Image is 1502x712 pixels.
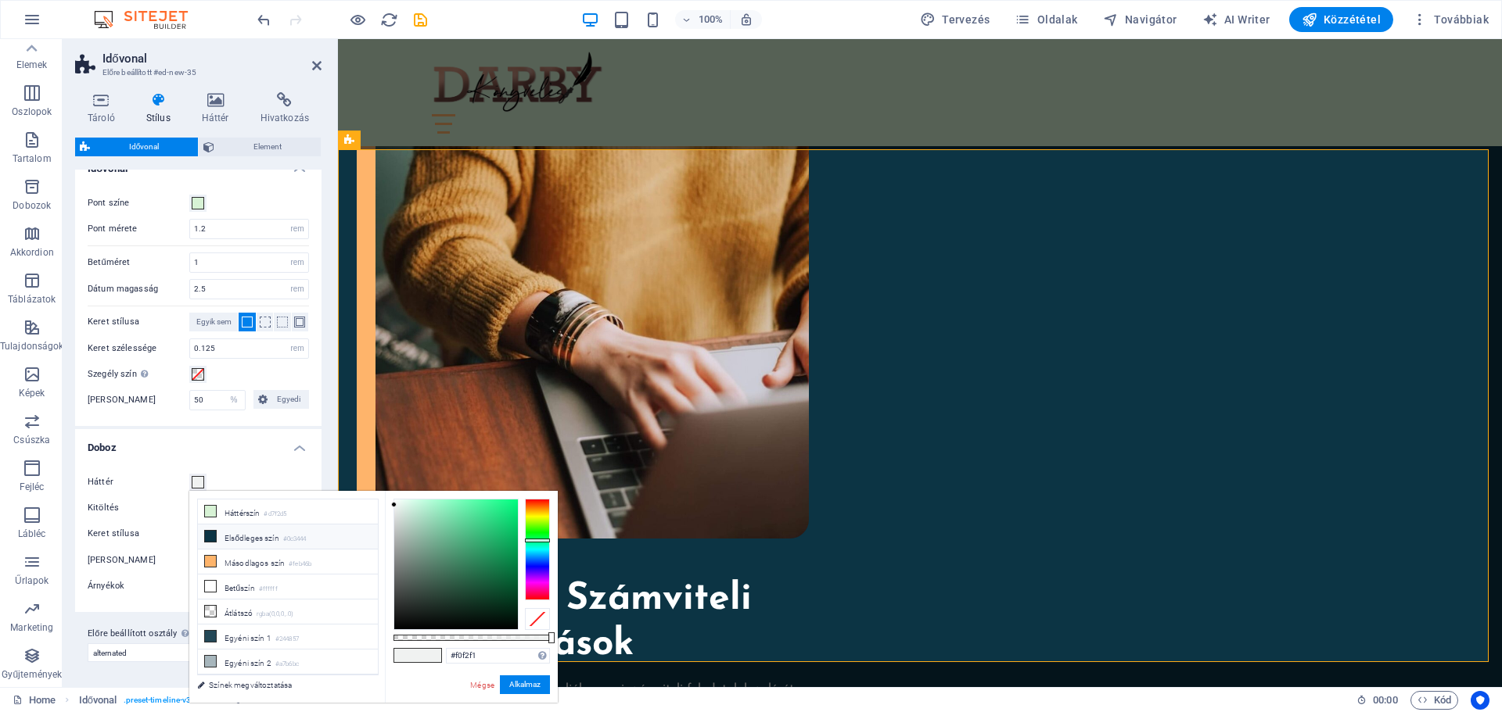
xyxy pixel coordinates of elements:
[348,10,367,29] button: Kattintson ide az előnézeti módból való kilépéshez és a szerkesztés folytatásához
[1202,12,1270,27] span: AI Writer
[1302,12,1381,27] span: Közzététel
[1373,691,1397,710] span: 00 00
[75,429,322,457] h4: Doboz
[15,574,49,587] p: Űrlapok
[189,313,238,331] button: Egyik sem
[1015,12,1077,27] span: Oldalak
[411,11,429,29] i: Mentés (Ctrl+S)
[95,138,193,156] span: Idővonal
[19,387,45,399] p: Képek
[13,199,51,212] p: Dobozok
[88,577,189,596] label: Árnyékok
[13,434,50,446] p: Csúszka
[12,106,52,118] p: Oszlopok
[10,246,54,259] p: Akkordion
[248,92,322,125] h4: Hivatkozás
[219,138,316,156] span: Element
[272,390,304,409] span: Egyedi
[198,549,378,574] li: Másodlagos szín
[18,528,46,540] p: Lábléc
[88,344,189,352] label: Keret szélessége
[914,7,997,32] button: Tervezés
[1196,7,1277,32] button: AI Writer
[418,649,441,662] span: #f0f2f1
[88,224,189,233] label: Pont mérete
[1410,691,1458,710] button: Kód
[675,10,731,29] button: 100%
[13,691,56,710] a: Kattintson a kijelölés megszüntetéséhez. Dupla kattintás az oldalak megnyitásához
[699,10,724,29] h6: 100%
[379,10,398,29] button: reload
[20,481,45,493] p: Fejléc
[2,668,62,681] p: Gyűjtemények
[102,66,290,80] h3: Előre beállított #ed-new-35
[198,624,378,649] li: Egyéni szín 1
[1406,7,1495,32] button: Továbbiak
[16,59,48,71] p: Elemek
[196,313,232,331] span: Egyik sem
[394,649,418,662] span: #f0f2f1
[198,499,378,524] li: Háttérszín
[739,13,753,27] i: Átméretezés esetén automatikusan beállítja a nagyítási szintet a választott eszköznek megfelelően.
[88,284,189,293] label: Dátum magasság
[189,92,248,125] h4: Háttér
[134,92,189,125] h4: Stílus
[88,524,189,543] label: Keret stílusa
[75,92,134,125] h4: Tároló
[88,391,189,410] label: [PERSON_NAME]
[255,11,273,29] i: Visszavonás: Elem hozzáadása (Ctrl+Z)
[257,609,293,620] small: rgba(0,0,0,.0)
[1384,694,1386,706] span: :
[88,624,309,643] label: Előre beállított osztály
[79,691,243,710] nav: breadcrumb
[469,679,496,691] a: Mégse
[411,10,429,29] button: save
[102,52,322,66] h2: Idővonal
[1289,7,1393,32] button: Közzététel
[88,258,189,267] label: Betűméret
[199,138,321,156] button: Element
[283,534,307,545] small: #0c3444
[275,634,299,645] small: #244857
[525,608,550,630] div: Clear Color Selection
[88,473,189,492] label: Háttér
[1103,12,1177,27] span: Navigátor
[198,649,378,674] li: Egyéni szín 2
[8,293,56,306] p: Táblázatok
[380,11,398,29] i: Weboldal újratöltése
[500,675,550,694] button: Alkalmaz
[10,621,53,634] p: Marketing
[88,365,189,384] label: Szegély szín
[264,509,286,520] small: #d7f2d5
[1097,7,1184,32] button: Navigátor
[79,691,117,710] span: Kattintson a kijelöléshez. Dupla kattintás az szerkesztéshez
[198,599,378,624] li: Átlátszó
[198,574,378,599] li: Betűszín
[75,138,198,156] button: Idővonal
[1412,12,1489,27] span: Továbbiak
[914,7,997,32] div: Tervezés (Ctrl+Alt+Y)
[1471,691,1489,710] button: Usercentrics
[189,675,371,695] a: Színek megváltoztatása
[1418,691,1451,710] span: Kód
[198,524,378,549] li: Elsődleges szín
[90,10,207,29] img: Editor Logo
[124,691,230,710] span: . preset-timeline-v3-alternated
[253,390,309,409] button: Egyedi
[1008,7,1083,32] button: Oldalak
[13,152,52,165] p: Tartalom
[289,559,311,570] small: #feb46b
[88,313,189,331] label: Keret stílusa
[920,12,990,27] span: Tervezés
[88,499,189,517] label: Kitöltés
[275,659,299,670] small: #a7b6bc
[254,10,273,29] button: undo
[259,584,278,595] small: #ffffff
[1356,691,1398,710] h6: Munkamenet idő
[88,194,189,213] label: Pont színe
[88,551,189,570] label: [PERSON_NAME]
